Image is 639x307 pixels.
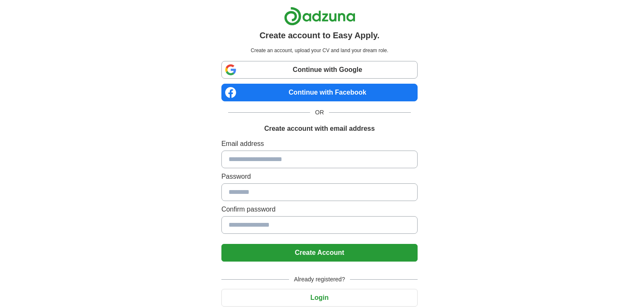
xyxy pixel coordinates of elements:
label: Email address [221,139,418,149]
span: Already registered? [289,275,350,284]
h1: Create account with email address [264,124,375,134]
a: Login [221,294,418,301]
label: Confirm password [221,204,418,214]
img: Adzuna logo [284,7,355,26]
span: OR [310,108,329,117]
button: Login [221,289,418,307]
label: Password [221,172,418,182]
p: Create an account, upload your CV and land your dream role. [223,47,416,54]
h1: Create account to Easy Apply. [260,29,380,42]
a: Continue with Facebook [221,84,418,101]
button: Create Account [221,244,418,262]
a: Continue with Google [221,61,418,79]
